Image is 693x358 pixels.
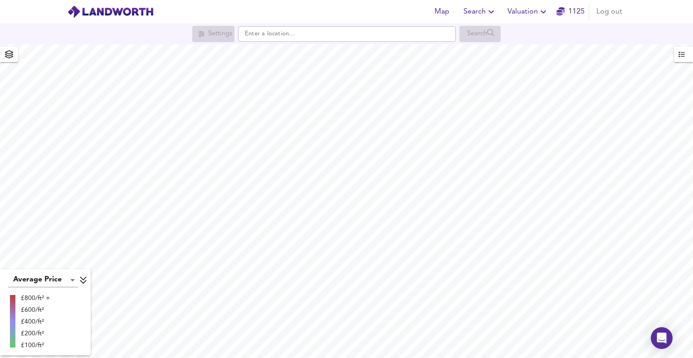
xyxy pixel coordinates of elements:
[431,5,453,18] span: Map
[427,3,456,21] button: Map
[508,5,549,18] span: Valuation
[459,26,501,42] div: Search for a location first or explore the map
[464,5,497,18] span: Search
[8,273,78,287] div: Average Price
[67,5,154,19] img: logo
[21,317,50,326] div: £400/ft²
[593,3,626,21] button: Log out
[238,26,456,42] input: Enter a location...
[21,341,50,350] div: £100/ft²
[504,3,552,21] button: Valuation
[596,5,622,18] span: Log out
[460,3,500,21] button: Search
[556,3,585,21] button: 1125
[556,5,585,18] a: 1125
[192,26,234,42] div: Search for a location first or explore the map
[21,329,50,338] div: £200/ft²
[21,294,50,303] div: £800/ft² +
[651,327,673,349] div: Open Intercom Messenger
[21,305,50,314] div: £600/ft²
